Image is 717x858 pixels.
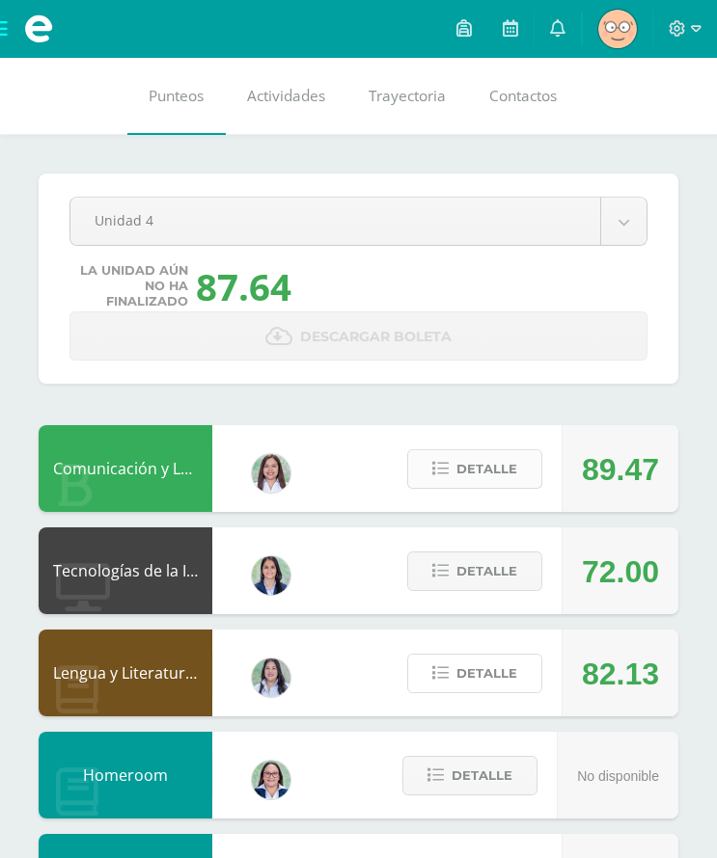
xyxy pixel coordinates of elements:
img: 571966f00f586896050bf2f129d9ef0a.png [252,761,290,799]
span: Detalle [456,656,517,691]
span: Actividades [247,86,325,106]
span: Detalle [452,758,512,793]
span: No disponible [577,768,659,784]
button: Detalle [407,654,542,693]
span: Contactos [489,86,557,106]
div: Homeroom [39,732,212,818]
a: Contactos [468,58,579,135]
div: 82.13 [582,630,659,717]
button: Detalle [402,756,538,795]
span: Unidad 4 [95,198,576,243]
span: Detalle [456,553,517,589]
span: Punteos [149,86,204,106]
a: Trayectoria [347,58,468,135]
div: 72.00 [582,528,659,615]
button: Detalle [407,449,542,489]
span: Descargar boleta [300,313,452,361]
a: Unidad 4 [70,198,647,245]
span: La unidad aún no ha finalizado [79,263,188,309]
img: 6366ed5ed987100471695a0532754633.png [598,10,637,48]
button: Detalle [407,551,542,591]
div: Lengua y Literatura 4 [39,630,212,716]
div: 89.47 [582,426,659,513]
img: 7489ccb779e23ff9f2c3e89c21f82ed0.png [252,556,290,595]
div: Comunicación y Lenguaje L3 Inglés 4 [39,425,212,512]
span: Trayectoria [369,86,446,106]
a: Actividades [226,58,347,135]
span: Detalle [456,451,517,487]
img: acecb51a315cac2de2e3deefdb732c9f.png [252,454,290,493]
div: 87.64 [196,261,291,311]
a: Punteos [127,58,226,135]
img: df6a3bad71d85cf97c4a6d1acf904499.png [252,658,290,697]
div: Tecnologías de la Información y la Comunicación 4 [39,527,212,614]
